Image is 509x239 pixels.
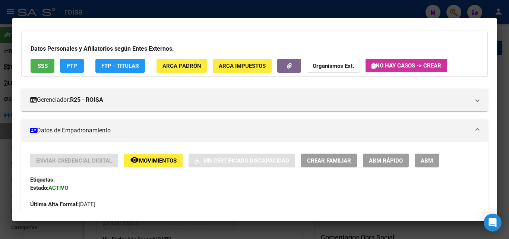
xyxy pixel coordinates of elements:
[21,89,488,111] mat-expansion-panel-header: Gerenciador:R25 - ROISA
[95,59,145,73] button: FTP - Titular
[162,63,201,69] span: ARCA Padrón
[139,157,177,164] span: Movimientos
[60,59,84,73] button: FTP
[130,155,139,164] mat-icon: remove_red_eye
[157,59,207,73] button: ARCA Padrón
[124,154,183,167] button: Movimientos
[30,176,55,183] strong: Etiquetas:
[189,154,295,167] button: Sin Certificado Discapacidad
[30,95,470,104] mat-panel-title: Gerenciador:
[484,214,502,232] div: Open Intercom Messenger
[30,201,79,208] strong: Última Alta Formal:
[101,63,139,69] span: FTP - Titular
[70,95,103,104] strong: R25 - ROISA
[219,63,266,69] span: ARCA Impuestos
[31,59,54,73] button: SSS
[31,44,478,53] h3: Datos Personales y Afiliatorios según Entes Externos:
[366,59,447,72] button: No hay casos -> Crear
[67,63,77,69] span: FTP
[363,154,409,167] button: ABM Rápido
[415,154,439,167] button: ABM
[30,126,470,135] mat-panel-title: Datos de Empadronamiento
[372,62,441,69] span: No hay casos -> Crear
[38,63,48,69] span: SSS
[307,59,360,73] button: Organismos Ext.
[307,157,351,164] span: Crear Familiar
[203,157,289,164] span: Sin Certificado Discapacidad
[21,119,488,142] mat-expansion-panel-header: Datos de Empadronamiento
[421,157,433,164] span: ABM
[313,63,354,69] strong: Organismos Ext.
[301,154,357,167] button: Crear Familiar
[213,59,272,73] button: ARCA Impuestos
[30,154,118,167] button: Enviar Credencial Digital
[48,185,68,191] strong: ACTIVO
[36,157,112,164] span: Enviar Credencial Digital
[30,201,95,208] span: [DATE]
[30,185,48,191] strong: Estado:
[369,157,403,164] span: ABM Rápido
